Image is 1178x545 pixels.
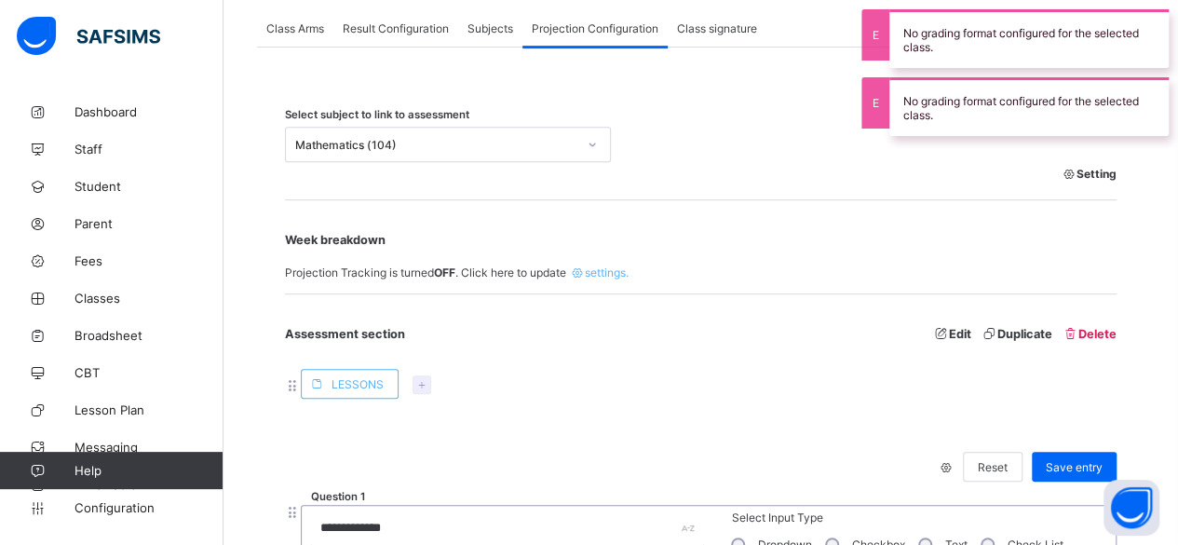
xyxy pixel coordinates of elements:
[566,266,629,279] span: settings.
[74,179,223,194] span: Student
[285,327,1117,341] span: Assessment section
[74,500,223,515] span: Configuration
[285,108,469,121] span: Select subject to link to assessment
[74,440,223,455] span: Messaging
[74,402,223,417] span: Lesson Plan
[285,233,1117,247] span: Week breakdown
[889,77,1169,136] div: No grading format configured for the selected class.
[434,266,455,279] b: OFF
[732,511,1097,525] span: Select Input Type
[74,142,223,157] span: Staff
[74,253,223,268] span: Fees
[74,216,223,231] span: Parent
[1061,167,1117,181] span: Setting
[74,328,223,343] span: Broadsheet
[285,266,1117,279] span: Projection Tracking is turned . Click here to update
[467,21,513,35] span: Subjects
[981,327,1052,341] span: Duplicate
[295,138,576,152] div: Mathematics (104)
[285,369,403,401] div: LESSONS
[74,104,223,119] span: Dashboard
[266,21,324,35] span: Class Arms
[343,21,449,35] span: Result Configuration
[1046,460,1103,474] span: Save entry
[332,377,384,391] span: LESSONS
[74,291,223,306] span: Classes
[889,9,1169,68] div: No grading format configured for the selected class.
[978,460,1008,474] span: Reset
[932,327,971,341] span: Edit
[74,365,223,380] span: CBT
[1062,327,1117,341] span: Delete
[1104,480,1159,536] button: Open asap
[532,21,658,35] span: Projection Configuration
[74,463,223,478] span: Help
[311,490,365,503] label: Question 1
[677,21,757,35] span: Class signature
[17,17,160,56] img: safsims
